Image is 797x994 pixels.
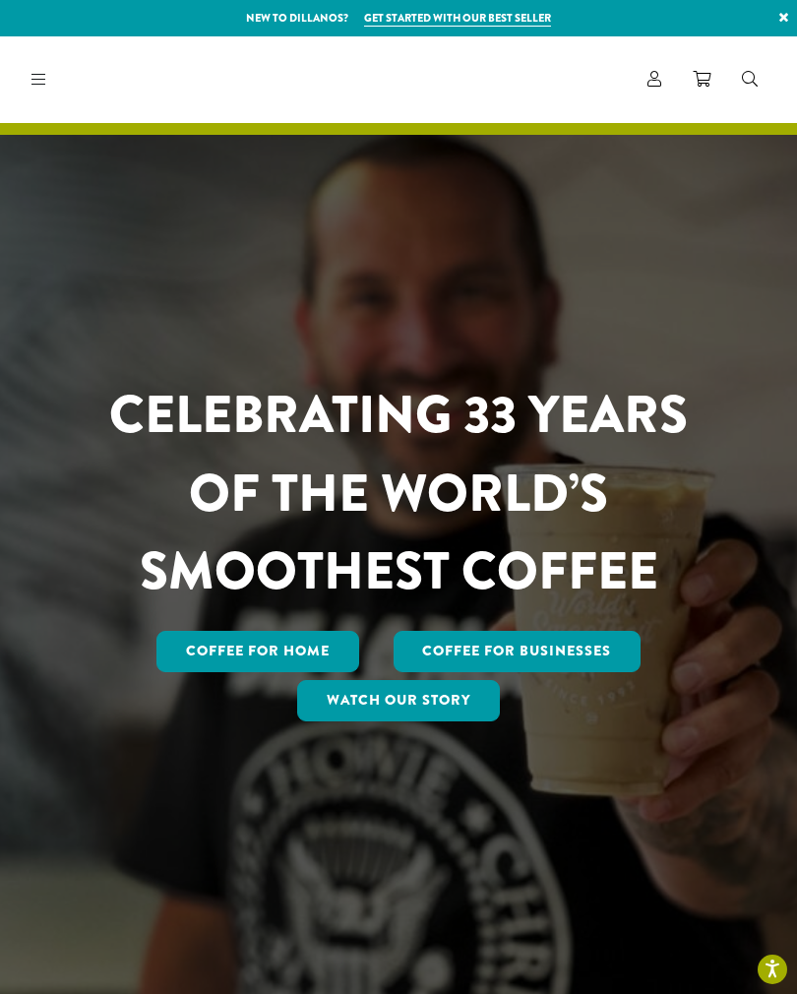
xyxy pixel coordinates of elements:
a: Coffee for Home [156,631,359,672]
h1: CELEBRATING 33 YEARS OF THE WORLD’S SMOOTHEST COFFEE [79,376,718,611]
a: Watch Our Story [297,680,500,721]
a: Coffee For Businesses [394,631,642,672]
a: Search [726,63,773,95]
a: Get started with our best seller [364,10,551,27]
